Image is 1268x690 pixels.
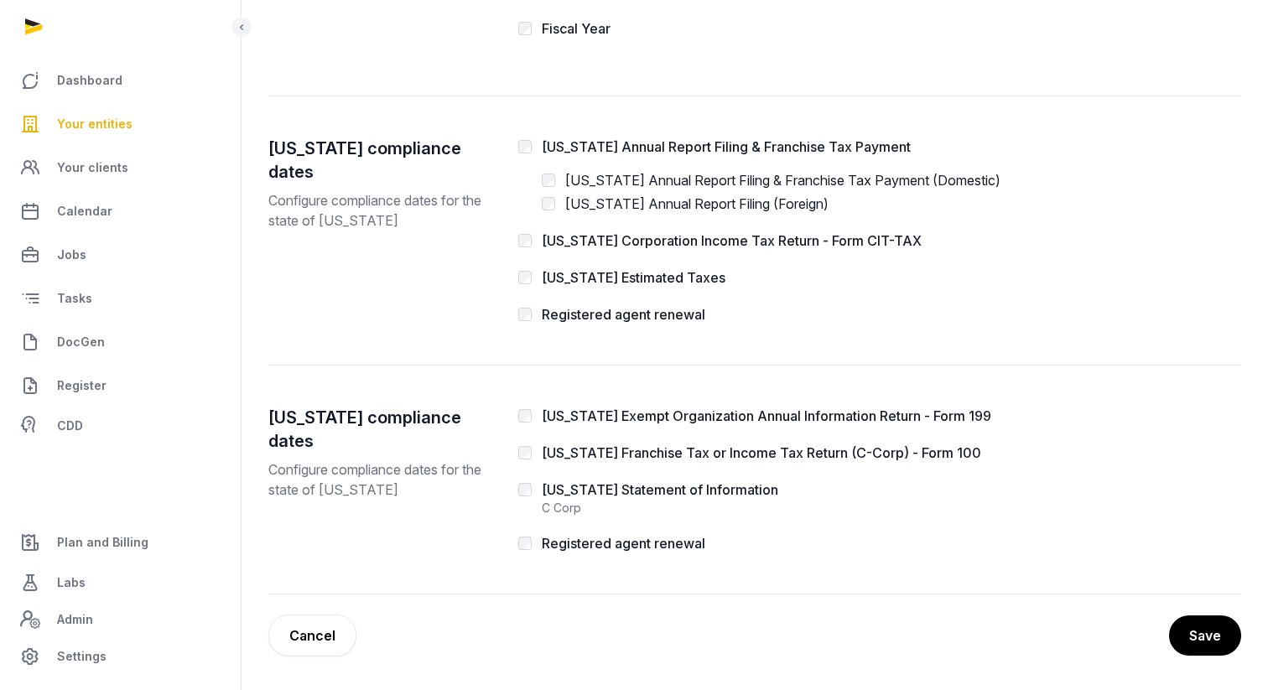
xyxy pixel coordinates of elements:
[13,191,227,231] a: Calendar
[57,532,148,553] span: Plan and Billing
[1169,615,1241,656] button: Save
[13,409,227,443] a: CDD
[268,615,356,656] a: Cancel
[13,636,227,677] a: Settings
[13,522,227,563] a: Plan and Billing
[57,376,107,396] span: Register
[542,306,705,323] label: Registered agent renewal
[57,646,107,667] span: Settings
[57,70,122,91] span: Dashboard
[13,366,227,406] a: Register
[268,406,491,453] h2: [US_STATE] compliance dates
[268,190,491,231] p: Configure compliance dates for the state of [US_STATE]
[57,158,128,178] span: Your clients
[13,235,227,275] a: Jobs
[13,104,227,144] a: Your entities
[268,459,491,500] p: Configure compliance dates for the state of [US_STATE]
[57,201,112,221] span: Calendar
[565,195,829,212] label: [US_STATE] Annual Report Filing (Foreign)
[57,288,92,309] span: Tasks
[57,245,86,265] span: Jobs
[13,563,227,603] a: Labs
[13,148,227,188] a: Your clients
[542,138,911,155] label: [US_STATE] Annual Report Filing & Franchise Tax Payment
[13,322,227,362] a: DocGen
[542,20,611,37] label: Fiscal Year
[57,114,133,134] span: Your entities
[542,481,778,498] label: [US_STATE] Statement of Information
[542,232,922,249] label: [US_STATE] Corporation Income Tax Return - Form CIT-TAX
[13,603,227,636] a: Admin
[542,500,778,516] p: C Corp
[542,269,725,286] label: [US_STATE] Estimated Taxes
[57,610,93,630] span: Admin
[542,407,991,424] label: [US_STATE] Exempt Organization Annual Information Return - Form 199
[57,573,86,593] span: Labs
[542,535,705,552] label: Registered agent renewal
[13,60,227,101] a: Dashboard
[57,332,105,352] span: DocGen
[565,172,1000,189] label: [US_STATE] Annual Report Filing & Franchise Tax Payment (Domestic)
[542,444,981,461] label: [US_STATE] Franchise Tax or Income Tax Return (C-Corp) - Form 100
[268,137,491,184] h2: [US_STATE] compliance dates
[13,278,227,319] a: Tasks
[57,416,83,436] span: CDD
